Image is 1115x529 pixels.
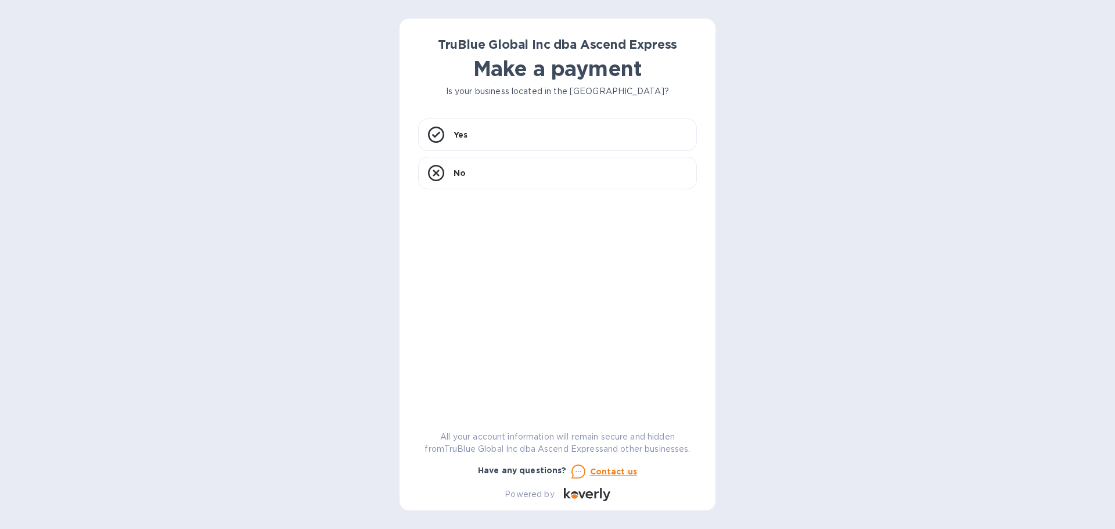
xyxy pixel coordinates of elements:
u: Contact us [590,467,638,476]
p: No [454,167,466,179]
p: Yes [454,129,467,141]
b: Have any questions? [478,466,567,475]
p: Is your business located in the [GEOGRAPHIC_DATA]? [418,85,697,98]
p: Powered by [505,488,554,501]
b: TruBlue Global Inc dba Ascend Express [438,37,678,52]
h1: Make a payment [418,56,697,81]
p: All your account information will remain secure and hidden from TruBlue Global Inc dba Ascend Exp... [418,431,697,455]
